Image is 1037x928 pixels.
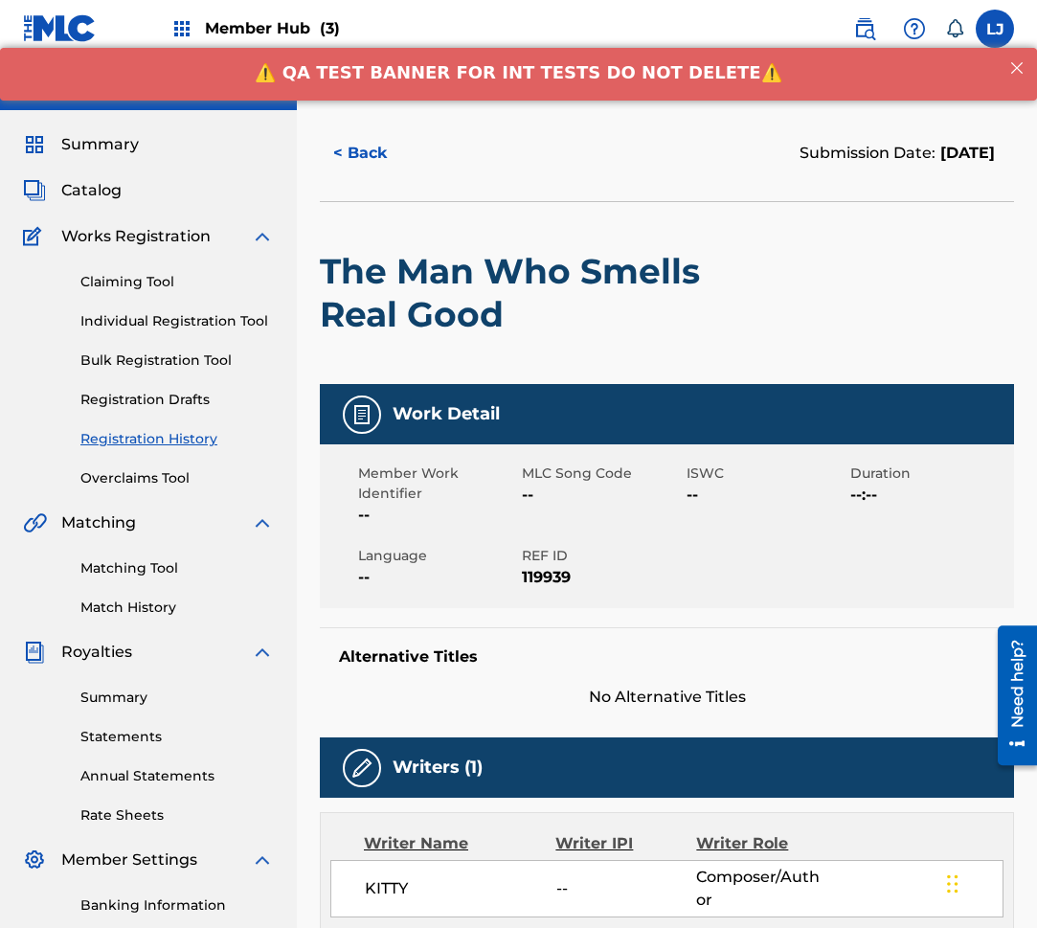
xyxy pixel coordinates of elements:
span: Catalog [61,179,122,202]
span: Language [358,546,517,566]
img: Catalog [23,179,46,202]
h2: The Man Who Smells Real Good [320,250,736,336]
img: Member Settings [23,849,46,871]
span: -- [522,484,681,507]
h5: Alternative Titles [339,647,995,667]
span: Composer/Author [696,866,823,912]
span: Duration [850,464,1009,484]
div: Writer Name [364,832,555,855]
span: Matching [61,511,136,534]
a: Claiming Tool [80,272,274,292]
div: Notifications [945,19,964,38]
img: expand [251,641,274,664]
a: Annual Statements [80,766,274,786]
img: MLC Logo [23,14,97,42]
span: --:-- [850,484,1009,507]
span: No Alternative Titles [320,686,1014,709]
span: [DATE] [936,144,995,162]
iframe: Chat Widget [941,836,1037,928]
span: ⚠️ QA TEST BANNER FOR INT TESTS DO NOT DELETE⚠️ [255,14,781,34]
div: Help [895,10,934,48]
a: Public Search [845,10,884,48]
a: Statements [80,727,274,747]
img: Works Registration [23,225,48,248]
a: Registration History [80,429,274,449]
h5: Writers (1) [393,757,483,779]
img: expand [251,849,274,871]
span: (3) [320,19,340,37]
span: -- [556,877,697,900]
span: -- [358,504,517,527]
img: search [853,17,876,40]
img: help [903,17,926,40]
span: Works Registration [61,225,211,248]
img: Top Rightsholders [170,17,193,40]
span: KITTY [365,877,556,900]
img: expand [251,225,274,248]
span: ISWC [687,464,845,484]
span: Summary [61,133,139,156]
div: Writer Role [696,832,824,855]
div: User Menu [976,10,1014,48]
span: Member Hub [205,17,340,39]
span: Royalties [61,641,132,664]
button: < Back [320,129,435,177]
h5: Work Detail [393,403,500,425]
img: Work Detail [350,403,373,426]
a: CatalogCatalog [23,179,122,202]
img: Matching [23,511,47,534]
div: Drag [947,855,958,913]
span: Member Settings [61,849,197,871]
a: Registration Drafts [80,390,274,410]
a: Summary [80,688,274,708]
a: Bulk Registration Tool [80,351,274,371]
a: Match History [80,598,274,618]
span: -- [687,484,845,507]
a: Matching Tool [80,558,274,578]
img: Writers [350,757,373,780]
div: Writer IPI [555,832,696,855]
span: Member Work Identifier [358,464,517,504]
img: Royalties [23,641,46,664]
img: expand [251,511,274,534]
span: MLC Song Code [522,464,681,484]
a: SummarySummary [23,133,139,156]
a: Rate Sheets [80,805,274,826]
img: Summary [23,133,46,156]
iframe: Resource Center [983,619,1037,773]
a: Individual Registration Tool [80,311,274,331]
span: REF ID [522,546,681,566]
span: 119939 [522,566,681,589]
a: Banking Information [80,895,274,916]
div: Submission Date: [800,142,995,165]
span: -- [358,566,517,589]
a: Overclaims Tool [80,468,274,488]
